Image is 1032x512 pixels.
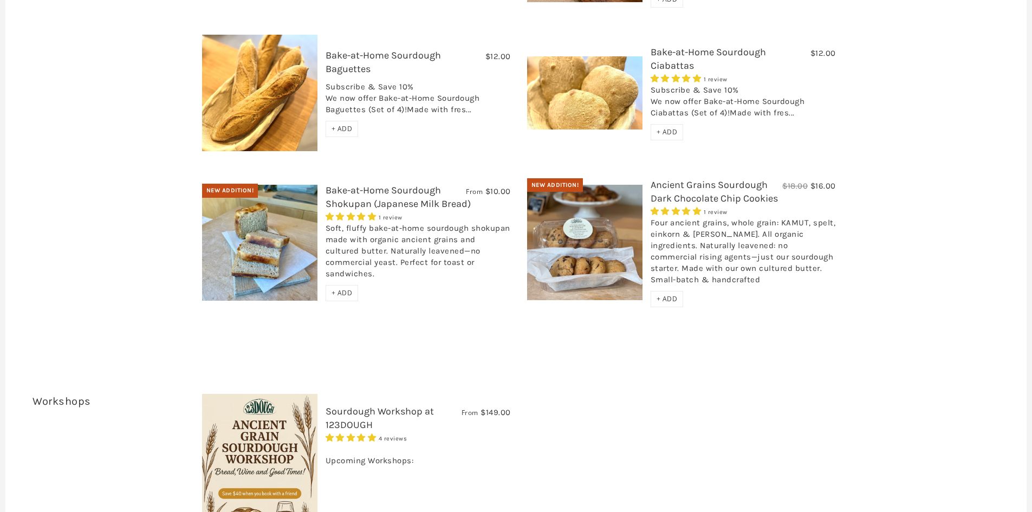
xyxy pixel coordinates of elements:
[326,49,441,75] a: Bake-at-Home Sourdough Baguettes
[326,184,471,210] a: Bake-at-Home Sourdough Shokupan (Japanese Milk Bread)
[33,394,194,425] h3: 1 item
[462,408,478,417] span: From
[326,81,511,121] div: Subscribe & Save 10% We now offer Bake-at-Home Sourdough Baguettes (Set of 4)!Made with fres...
[651,85,836,124] div: Subscribe & Save 10% We now offer Bake-at-Home Sourdough Ciabattas (Set of 4)!Made with fres...
[651,74,704,83] span: 5.00 stars
[810,48,836,58] span: $12.00
[782,181,808,191] span: $18.00
[466,187,483,196] span: From
[527,56,642,130] img: Bake-at-Home Sourdough Ciabattas
[326,405,434,431] a: Sourdough Workshop at 123DOUGH
[527,185,642,300] img: Ancient Grains Sourdough Dark Chocolate Chip Cookies
[651,124,684,140] div: + ADD
[481,407,511,417] span: $149.00
[651,206,704,216] span: 5.00 stars
[326,285,359,301] div: + ADD
[651,46,766,72] a: Bake-at-Home Sourdough Ciabattas
[379,435,407,442] span: 4 reviews
[326,223,511,285] div: Soft, fluffy bake-at-home sourdough shokupan made with organic ancient grains and cultured butter...
[326,433,379,443] span: 5.00 stars
[657,127,678,137] span: + ADD
[332,124,353,133] span: + ADD
[527,178,583,192] div: New Addition!
[332,288,353,297] span: + ADD
[202,185,317,301] img: Bake-at-Home Sourdough Shokupan (Japanese Milk Bread)
[485,186,511,196] span: $10.00
[704,76,728,83] span: 1 review
[657,294,678,303] span: + ADD
[326,212,379,222] span: 5.00 stars
[651,217,836,291] div: Four ancient grains, whole grain: KAMUT, spelt, einkorn & [PERSON_NAME]. All organic ingredients....
[485,51,511,61] span: $12.00
[33,395,91,407] a: Workshops
[202,184,258,198] div: New Addition!
[810,181,836,191] span: $16.00
[326,121,359,137] div: + ADD
[704,209,728,216] span: 1 review
[651,179,778,204] a: Ancient Grains Sourdough Dark Chocolate Chip Cookies
[379,214,403,221] span: 1 review
[202,35,317,151] img: Bake-at-Home Sourdough Baguettes
[651,291,684,307] div: + ADD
